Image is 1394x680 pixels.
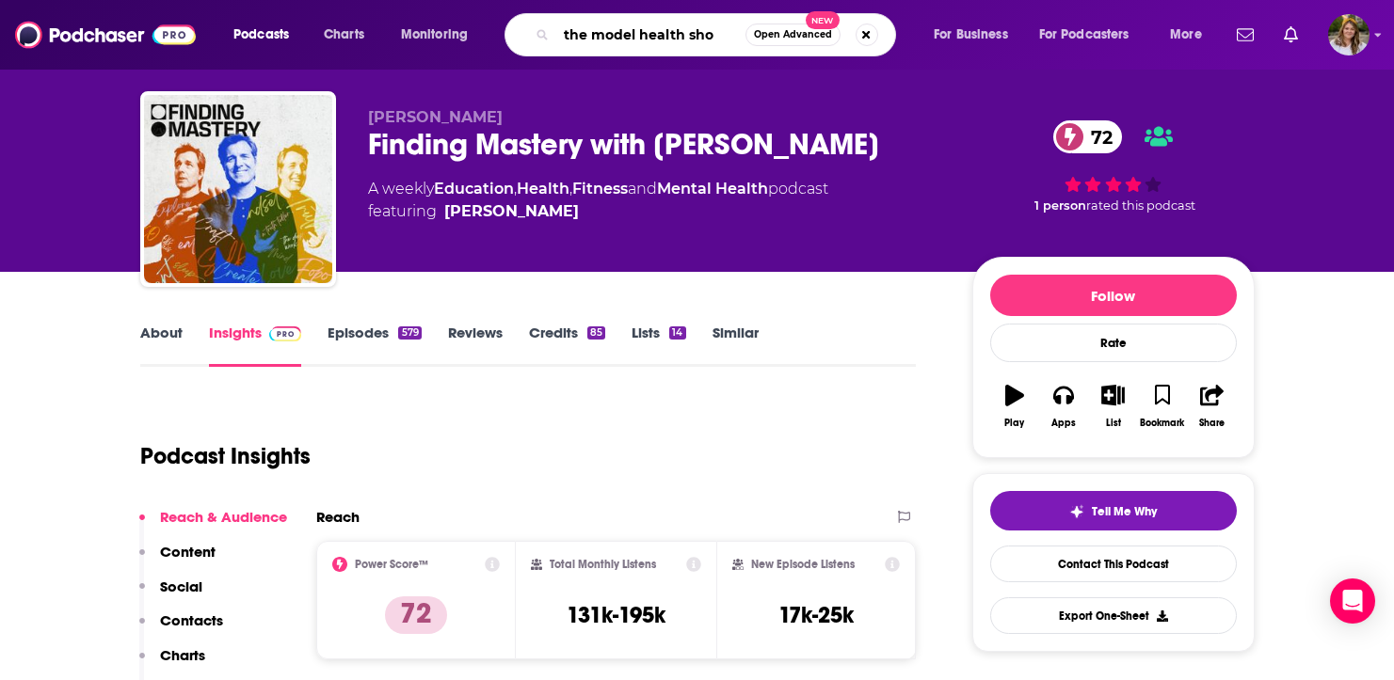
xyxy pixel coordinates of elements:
a: Lists14 [632,324,685,367]
div: Rate [990,324,1237,362]
span: [PERSON_NAME] [368,108,503,126]
h2: New Episode Listens [751,558,855,571]
button: Share [1187,372,1236,440]
button: tell me why sparkleTell Me Why [990,491,1237,530]
span: 1 person [1034,198,1086,213]
a: About [140,324,183,367]
button: open menu [1157,20,1226,50]
span: Logged in as mmann [1328,14,1370,55]
button: Play [990,372,1039,440]
a: Charts [312,20,376,50]
h2: Total Monthly Listens [550,558,656,571]
button: open menu [921,20,1032,50]
p: Charts [160,646,205,664]
a: Similar [713,324,759,367]
a: Health [517,180,569,198]
a: Contact This Podcast [990,546,1237,582]
button: Follow [990,275,1237,316]
div: 14 [669,326,685,340]
div: Apps [1051,418,1076,429]
span: Charts [324,22,364,48]
img: tell me why sparkle [1069,504,1084,519]
span: featuring [368,200,828,223]
p: Content [160,543,216,561]
span: Open Advanced [754,30,832,40]
a: Mental Health [657,180,768,198]
button: Open AdvancedNew [745,24,841,46]
span: New [806,11,840,29]
a: Show notifications dropdown [1276,19,1306,51]
a: Show notifications dropdown [1229,19,1261,51]
div: List [1106,418,1121,429]
button: open menu [220,20,313,50]
button: Content [139,543,216,577]
img: Podchaser - Follow, Share and Rate Podcasts [15,17,196,53]
button: List [1088,372,1137,440]
a: Credits85 [529,324,605,367]
img: Podchaser Pro [269,326,302,341]
span: Monitoring [401,22,468,48]
button: open menu [1027,20,1157,50]
span: , [569,180,572,198]
span: More [1170,22,1202,48]
a: Michael Gervais [444,200,579,223]
p: Social [160,577,202,595]
div: 85 [587,326,605,340]
a: Reviews [448,324,503,367]
button: Reach & Audience [139,508,287,543]
div: Share [1199,418,1225,429]
a: Education [434,180,514,198]
button: Bookmark [1138,372,1187,440]
a: InsightsPodchaser Pro [209,324,302,367]
span: For Podcasters [1039,22,1130,48]
button: Social [139,577,202,612]
div: Open Intercom Messenger [1330,578,1375,624]
input: Search podcasts, credits, & more... [556,20,745,50]
div: Play [1004,418,1024,429]
span: Podcasts [233,22,289,48]
a: 72 [1053,120,1122,153]
h1: Podcast Insights [140,442,311,470]
button: Contacts [139,611,223,646]
div: Search podcasts, credits, & more... [522,13,914,56]
div: Bookmark [1140,418,1184,429]
h3: 17k-25k [778,601,854,629]
img: Finding Mastery with Dr. Michael Gervais [144,95,332,283]
h3: 131k-195k [567,601,665,629]
span: , [514,180,517,198]
div: 579 [398,326,421,340]
button: open menu [388,20,492,50]
span: 72 [1072,120,1122,153]
img: User Profile [1328,14,1370,55]
span: Tell Me Why [1092,504,1157,519]
span: and [628,180,657,198]
span: rated this podcast [1086,198,1195,213]
span: For Business [934,22,1008,48]
a: Fitness [572,180,628,198]
h2: Reach [316,508,360,526]
div: 72 1 personrated this podcast [972,108,1255,225]
p: Reach & Audience [160,508,287,526]
p: 72 [385,596,447,634]
h2: Power Score™ [355,558,428,571]
button: Apps [1039,372,1088,440]
button: Export One-Sheet [990,597,1237,634]
div: A weekly podcast [368,178,828,223]
a: Episodes579 [328,324,421,367]
p: Contacts [160,611,223,629]
button: Show profile menu [1328,14,1370,55]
